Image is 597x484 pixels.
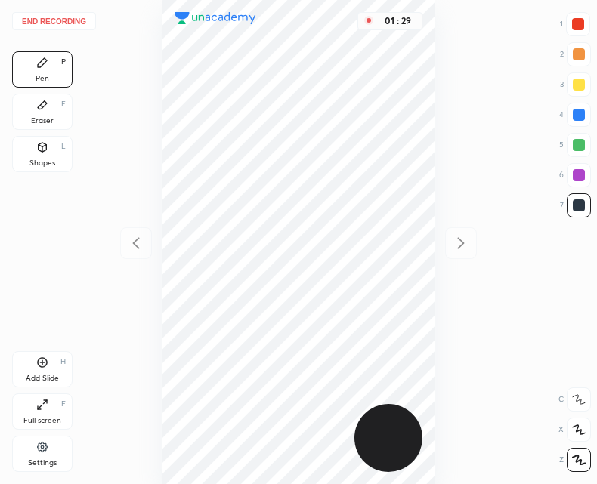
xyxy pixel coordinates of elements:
div: 4 [559,103,591,127]
div: 6 [559,163,591,187]
div: 01 : 29 [379,16,416,26]
div: Shapes [29,159,55,167]
div: 3 [560,72,591,97]
div: Full screen [23,417,61,424]
div: C [558,387,591,412]
div: F [61,400,66,408]
div: Pen [36,75,49,82]
div: Settings [28,459,57,467]
div: Eraser [31,117,54,125]
img: logo.38c385cc.svg [175,12,256,24]
div: 1 [560,12,590,36]
button: End recording [12,12,96,30]
div: 2 [560,42,591,66]
div: Z [559,448,591,472]
div: Add Slide [26,375,59,382]
div: 7 [560,193,591,217]
div: X [558,418,591,442]
div: E [61,100,66,108]
div: P [61,58,66,66]
div: L [61,143,66,150]
div: H [60,358,66,365]
div: 5 [559,133,591,157]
